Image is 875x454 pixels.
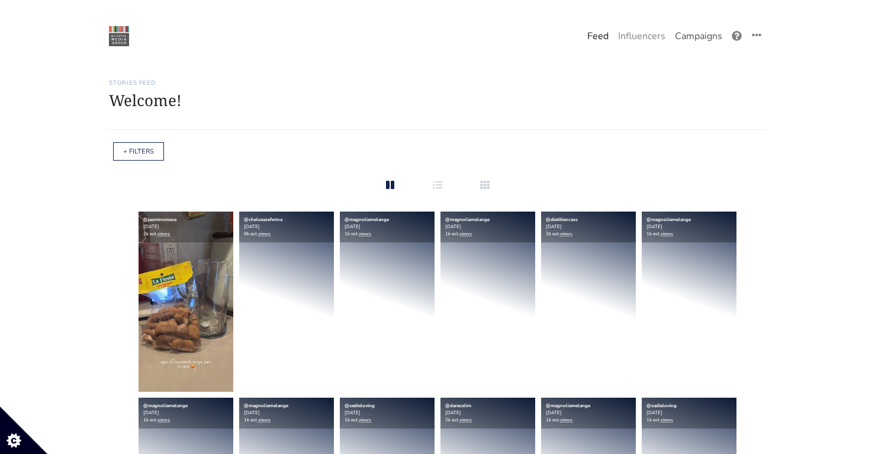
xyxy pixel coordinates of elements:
[459,417,472,423] a: views
[157,417,170,423] a: views
[670,24,727,48] a: Campaigns
[109,79,766,87] h6: Stories Feed
[560,231,572,237] a: views
[459,231,472,237] a: views
[359,231,371,237] a: views
[546,402,590,409] a: @magnoliamelange
[258,231,271,237] a: views
[642,398,736,429] div: [DATE] 1k est.
[661,231,673,237] a: views
[440,212,535,242] div: [DATE] 1k est.
[646,216,691,223] a: @magnoliamelange
[345,402,375,409] a: @sadieloving
[143,402,188,409] a: @magnoliamelange
[613,24,670,48] a: Influencers
[583,24,613,48] a: Feed
[440,398,535,429] div: [DATE] 2k est.
[244,402,288,409] a: @magnoliamelange
[445,216,490,223] a: @magnoliamelange
[345,216,389,223] a: @magnoliamelange
[546,216,578,223] a: @dietitiancass
[139,398,233,429] div: [DATE] 1k est.
[340,398,435,429] div: [DATE] 1k est.
[661,417,673,423] a: views
[143,216,176,223] a: @jasminnmeza
[541,398,636,429] div: [DATE] 1k est.
[109,91,766,110] h1: Welcome!
[560,417,572,423] a: views
[642,212,736,242] div: [DATE] 1k est.
[239,212,334,242] div: [DATE] 9k est.
[340,212,435,242] div: [DATE] 1k est.
[541,212,636,242] div: [DATE] 2k est.
[239,398,334,429] div: [DATE] 1k est.
[359,417,371,423] a: views
[258,417,271,423] a: views
[244,216,282,223] a: @chelseazeferina
[157,231,170,237] a: views
[646,402,677,409] a: @sadieloving
[139,212,233,242] div: [DATE] 2k est.
[445,402,471,409] a: @daracelim
[123,147,154,156] a: + FILTERS
[109,26,129,46] img: 22:22:48_1550874168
